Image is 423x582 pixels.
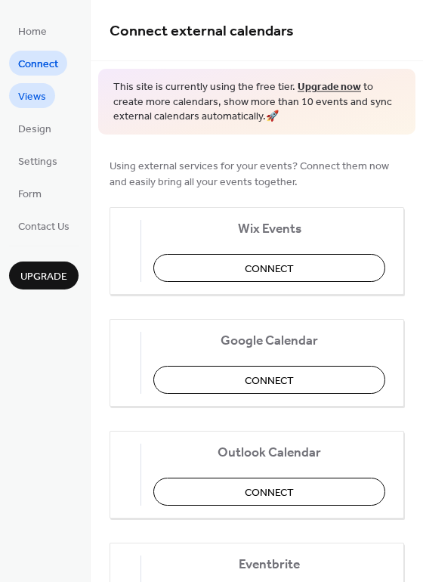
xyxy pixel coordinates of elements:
span: Contact Us [18,219,69,235]
span: Connect [18,57,58,73]
span: Connect [245,373,294,389]
a: Contact Us [9,213,79,238]
span: Form [18,187,42,203]
span: Outlook Calendar [153,444,385,460]
span: Settings [18,154,57,170]
button: Connect [153,366,385,394]
a: Settings [9,148,66,173]
span: Eventbrite [153,556,385,572]
a: Views [9,83,55,108]
span: Google Calendar [153,333,385,348]
span: Connect external calendars [110,17,294,46]
a: Design [9,116,60,141]
span: Design [18,122,51,138]
span: Connect [245,261,294,277]
span: Upgrade [20,269,67,285]
span: Wix Events [153,221,385,237]
a: Form [9,181,51,206]
span: Home [18,24,47,40]
span: Views [18,89,46,105]
button: Connect [153,254,385,282]
a: Home [9,18,56,43]
span: This site is currently using the free tier. to create more calendars, show more than 10 events an... [113,80,400,125]
button: Connect [153,478,385,506]
span: Connect [245,484,294,500]
span: Using external services for your events? Connect them now and easily bring all your events together. [110,158,404,190]
a: Upgrade now [298,77,361,98]
button: Upgrade [9,262,79,289]
a: Connect [9,51,67,76]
